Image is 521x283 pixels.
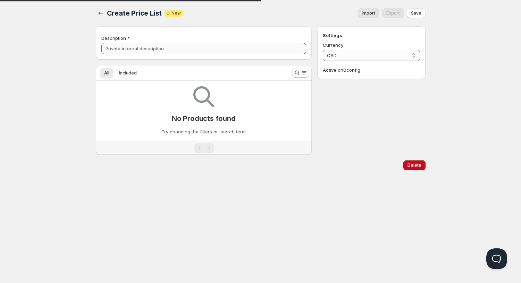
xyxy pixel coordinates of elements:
p: No Products found [172,114,236,123]
iframe: Help Scout Beacon - Open [486,248,507,269]
img: Empty search results [193,86,214,107]
span: Create Price List [107,9,162,17]
span: Import [362,10,375,16]
button: Delete [403,160,426,170]
span: Currency [323,42,343,48]
p: Try changing the filters or search term [161,128,246,135]
span: Included [119,70,137,76]
span: Description [101,35,126,41]
h3: Settings [323,32,420,39]
nav: Pagination [96,141,312,155]
p: Active on 0 config [323,67,420,73]
button: Import [358,8,379,18]
button: Save [407,8,426,18]
span: Delete [407,162,421,168]
span: Save [411,10,421,16]
input: Private internal description [101,43,306,54]
span: New [171,10,181,16]
button: Search and filter results [292,68,309,78]
span: All [104,70,109,76]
